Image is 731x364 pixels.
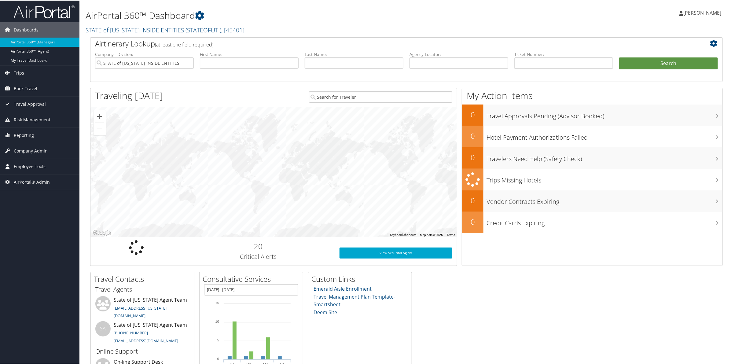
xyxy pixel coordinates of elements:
h1: My Action Items [462,89,722,101]
h2: 0 [462,216,483,226]
span: AirPortal® Admin [14,174,50,189]
h2: 20 [187,241,330,251]
a: Travel Management Plan Template- Smartsheet [314,293,395,307]
span: Travel Approval [14,96,46,111]
h2: 0 [462,130,483,141]
span: Company Admin [14,143,48,158]
a: STATE of [US_STATE] INSIDE ENTITIES [86,25,244,34]
h3: Critical Alerts [187,252,330,260]
a: Trips Missing Hotels [462,168,722,190]
h3: Vendor Contracts Expiring [487,194,722,205]
a: 0Vendor Contracts Expiring [462,190,722,211]
h2: 0 [462,109,483,119]
tspan: 15 [215,300,219,304]
img: Google [92,229,112,237]
a: Terms (opens in new tab) [446,233,455,236]
button: Keyboard shortcuts [390,232,416,237]
span: Reporting [14,127,34,142]
label: Agency Locator: [410,51,508,57]
a: 0Travelers Need Help (Safety Check) [462,147,722,168]
h3: Travel Approvals Pending (Advisor Booked) [487,108,722,120]
a: 0Hotel Payment Authorizations Failed [462,125,722,147]
h3: Credit Cards Expiring [487,215,722,227]
h2: 0 [462,195,483,205]
span: Risk Management [14,112,50,127]
tspan: 5 [217,338,219,341]
img: airportal-logo.png [13,4,75,18]
span: ( STATEOFUTI ) [186,25,221,34]
input: Search for Traveler [309,91,453,102]
h3: Travelers Need Help (Safety Check) [487,151,722,163]
tspan: 0 [217,356,219,360]
h2: 0 [462,152,483,162]
button: Zoom in [94,110,106,122]
a: [PERSON_NAME] [679,3,727,21]
span: [PERSON_NAME] [683,9,721,16]
h2: Custom Links [311,273,412,284]
label: First Name: [200,51,299,57]
a: 0Travel Approvals Pending (Advisor Booked) [462,104,722,125]
li: State of [US_STATE] Agent Team [92,321,193,346]
span: (at least one field required) [155,41,213,47]
tspan: 10 [215,319,219,323]
button: Zoom out [94,122,106,134]
h3: Online Support [95,347,189,355]
div: SA [95,321,111,336]
h3: Travel Agents [95,285,189,293]
h1: AirPortal 360™ Dashboard [86,9,513,21]
label: Last Name: [305,51,403,57]
span: Employee Tools [14,158,46,174]
h2: Airtinerary Lookup [95,38,665,48]
h2: Consultative Services [203,273,303,284]
label: Ticket Number: [514,51,613,57]
a: [PHONE_NUMBER] [114,329,148,335]
a: Deem Site [314,308,337,315]
a: View SecurityLogic® [340,247,453,258]
a: 0Credit Cards Expiring [462,211,722,233]
a: [EMAIL_ADDRESS][DOMAIN_NAME] [114,337,178,343]
span: Dashboards [14,22,39,37]
a: Open this area in Google Maps (opens a new window) [92,229,112,237]
h3: Trips Missing Hotels [487,172,722,184]
span: Book Travel [14,80,37,96]
a: [EMAIL_ADDRESS][US_STATE][DOMAIN_NAME] [114,305,167,318]
label: Company - Division: [95,51,194,57]
li: State of [US_STATE] Agent Team [92,296,193,321]
a: Emerald Aisle Enrollment [314,285,372,292]
span: , [ 45401 ] [221,25,244,34]
h2: Travel Contacts [94,273,194,284]
button: Search [619,57,718,69]
h1: Traveling [DATE] [95,89,163,101]
h3: Hotel Payment Authorizations Failed [487,130,722,141]
span: Trips [14,65,24,80]
span: Map data ©2025 [420,233,443,236]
